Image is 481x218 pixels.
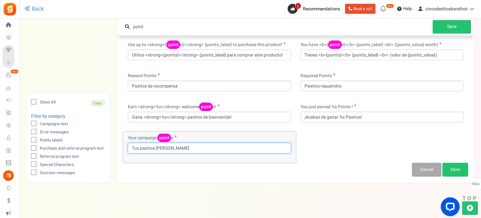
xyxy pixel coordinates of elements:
[40,162,74,168] span: Special Characters
[24,5,44,13] a: back
[433,20,471,34] a: Save
[300,104,353,110] span: You just earned %s Points !
[166,40,180,49] mark: point
[386,4,394,8] em: New
[412,163,441,177] a: Cancel
[157,134,171,142] mark: point
[442,163,468,177] a: Save
[10,69,19,74] em: New
[3,70,17,81] a: New
[128,40,282,49] span: Use up to <strong>{ s}</strong> {points_label} to purchase this product!
[328,40,342,49] mark: point
[471,178,480,190] span: FAQs
[303,6,340,12] span: Recommendations
[121,20,433,34] input: Search
[40,154,79,160] span: Referral program text
[40,137,63,143] span: Points labels
[288,4,343,14] a: 6 Recommendations
[300,40,438,49] span: You have <b>{ s}</b> {points_label} <br> ({points_value} worth)
[40,99,56,105] span: Show All
[295,3,301,9] span: 6
[31,114,65,119] span: Filter by category
[128,134,173,142] span: Your campaign s
[425,6,468,12] span: cincodeditosbarefoot
[3,2,17,16] img: Gratisfaction
[40,129,69,135] span: Error messages
[40,170,75,176] span: Success messages
[395,4,414,14] a: Help
[90,100,105,107] a: Clear
[128,72,156,79] span: Reward Points
[40,121,68,127] span: Campaigns text
[402,6,412,12] span: Help
[40,146,104,152] span: Purchase and referral program text
[128,103,216,111] span: Earn <strong>%s</strong> welcome s!
[199,103,213,111] mark: point
[345,4,376,14] a: Book a call
[300,72,332,79] span: Required Points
